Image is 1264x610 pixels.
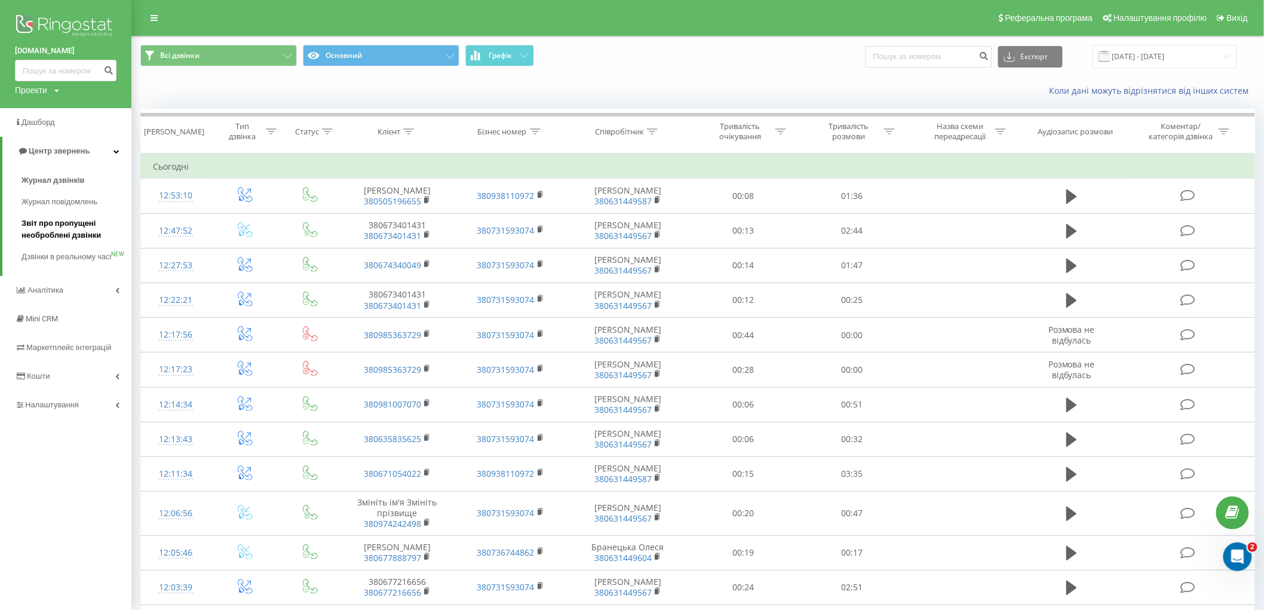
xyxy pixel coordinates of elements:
td: [PERSON_NAME] [341,535,454,570]
td: 00:24 [689,570,797,605]
button: Основний [303,45,459,66]
a: Дзвінки в реальному часіNEW [22,246,131,268]
td: 380673401431 [341,283,454,317]
div: Статус [295,127,319,137]
td: 00:51 [797,387,906,422]
a: 380635835625 [364,433,421,445]
td: 00:14 [689,248,797,283]
a: 380731593074 [477,294,535,305]
td: 00:44 [689,318,797,352]
a: 380731593074 [477,399,535,410]
a: Коли дані можуть відрізнятися вiд інших систем [1050,85,1255,96]
td: 00:20 [689,492,797,536]
td: [PERSON_NAME] [567,179,689,213]
a: 380631449604 [594,552,652,563]
div: 12:13:43 [153,428,198,451]
div: Тривалість розмови [817,121,881,142]
td: 00:15 [689,456,797,491]
a: 380631449567 [594,265,652,276]
td: [PERSON_NAME] [567,422,689,456]
div: 12:05:46 [153,541,198,565]
td: 00:00 [797,318,906,352]
img: Ringostat logo [15,12,116,42]
a: 380631449567 [594,300,652,311]
span: Налаштування [25,400,79,409]
div: Тривалість очікування [708,121,772,142]
span: Графік [489,51,512,60]
a: 380677216656 [364,587,421,598]
a: Журнал повідомлень [22,191,131,213]
div: 12:11:34 [153,462,198,486]
span: Mini CRM [26,314,58,323]
a: 380731593074 [477,259,535,271]
a: 380677888797 [364,552,421,563]
a: 380631449567 [594,439,652,450]
div: Бізнес номер [478,127,527,137]
td: [PERSON_NAME] [567,318,689,352]
a: 380631449567 [594,230,652,241]
div: Назва схеми переадресації [928,121,992,142]
iframe: Intercom live chat [1223,542,1252,571]
div: [PERSON_NAME] [144,127,204,137]
a: 380731593074 [477,433,535,445]
a: 380631449567 [594,335,652,346]
td: [PERSON_NAME] [567,248,689,283]
td: [PERSON_NAME] [567,352,689,387]
button: Графік [465,45,534,66]
td: Бранецька Олеся [567,535,689,570]
a: [DOMAIN_NAME] [15,45,116,57]
span: Розмова не відбулась [1048,324,1095,346]
a: 380938110972 [477,468,535,479]
td: 00:00 [797,352,906,387]
td: 01:47 [797,248,906,283]
td: 00:12 [689,283,797,317]
div: 12:17:23 [153,358,198,381]
td: 00:13 [689,213,797,248]
div: 12:27:53 [153,254,198,277]
span: Кошти [27,372,50,381]
a: 380631449567 [594,404,652,415]
div: 12:06:56 [153,502,198,525]
span: Розмова не відбулась [1048,358,1095,381]
a: 380671054022 [364,468,421,479]
td: [PERSON_NAME] [567,570,689,605]
a: 380673401431 [364,230,421,241]
td: Змініть ім'я Змініть прізвище [341,492,454,536]
div: 12:03:39 [153,576,198,599]
td: 02:44 [797,213,906,248]
td: 00:17 [797,535,906,570]
a: 380674340049 [364,259,421,271]
a: Журнал дзвінків [22,170,131,191]
a: 380974242498 [364,518,421,529]
td: 00:19 [689,535,797,570]
td: [PERSON_NAME] [567,283,689,317]
a: 380981007070 [364,399,421,410]
a: 380731593074 [477,329,535,341]
a: 380631449587 [594,473,652,485]
td: 00:47 [797,492,906,536]
td: 00:32 [797,422,906,456]
button: Експорт [998,46,1063,68]
div: 12:22:21 [153,289,198,312]
td: 00:06 [689,387,797,422]
a: 380673401431 [364,300,421,311]
input: Пошук за номером [866,46,992,68]
input: Пошук за номером [15,60,116,81]
td: [PERSON_NAME] [567,456,689,491]
span: Журнал дзвінків [22,174,85,186]
span: Дашборд [22,118,55,127]
td: 00:25 [797,283,906,317]
a: 380505196655 [364,195,421,207]
td: [PERSON_NAME] [567,492,689,536]
td: [PERSON_NAME] [567,213,689,248]
span: 2 [1248,542,1257,552]
a: 380736744862 [477,547,535,558]
span: Реферальна програма [1005,13,1093,23]
td: 380673401431 [341,213,454,248]
div: 12:53:10 [153,184,198,207]
div: Проекти [15,84,47,96]
span: Журнал повідомлень [22,196,97,208]
span: Налаштування профілю [1113,13,1207,23]
a: 380731593074 [477,225,535,236]
td: 00:28 [689,352,797,387]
